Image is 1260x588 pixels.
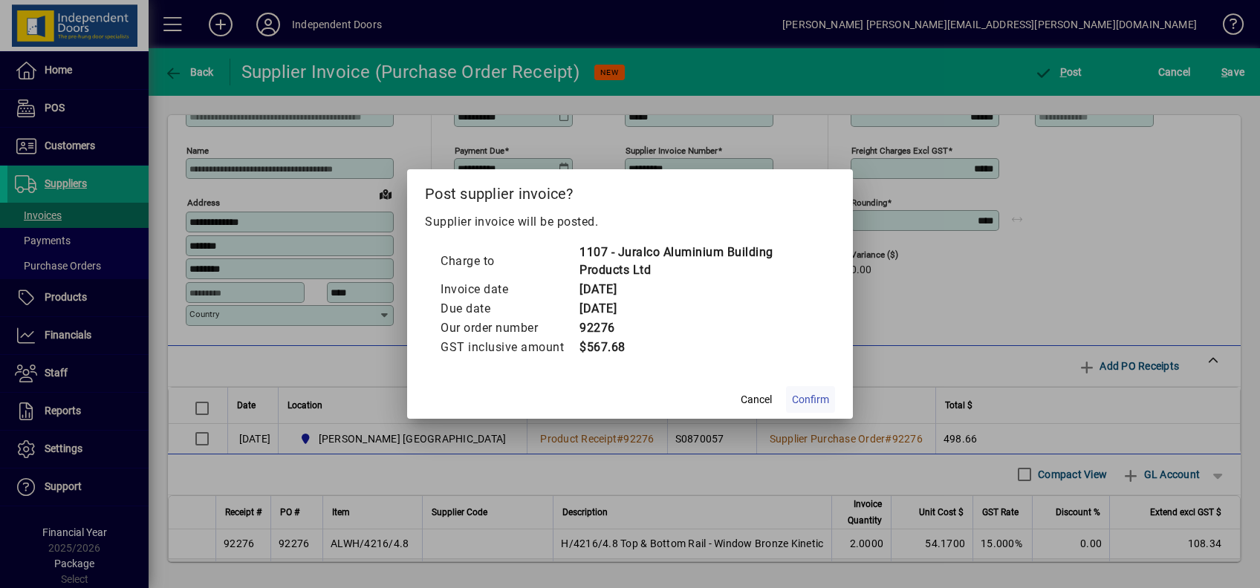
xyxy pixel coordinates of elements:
td: GST inclusive amount [440,338,579,357]
td: [DATE] [579,299,820,318]
td: 1107 - Juralco Aluminium Building Products Ltd [579,243,820,280]
td: Charge to [440,243,579,280]
button: Cancel [733,386,780,413]
td: Our order number [440,318,579,338]
td: $567.68 [579,338,820,357]
button: Confirm [786,386,835,413]
td: Invoice date [440,280,579,299]
td: 92276 [579,318,820,338]
h2: Post supplier invoice? [407,169,853,212]
td: [DATE] [579,280,820,299]
td: Due date [440,299,579,318]
p: Supplier invoice will be posted. [425,213,835,231]
span: Cancel [741,392,772,408]
span: Confirm [792,392,829,408]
